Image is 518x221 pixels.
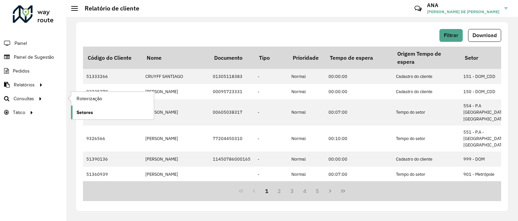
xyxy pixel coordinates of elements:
[13,67,30,75] span: Pedidos
[325,99,393,126] td: 00:07:00
[209,126,254,152] td: 77204450310
[142,47,209,69] th: Nome
[444,32,458,38] span: Filtrar
[298,185,311,197] button: 4
[325,69,393,84] td: 00:00:00
[325,47,393,69] th: Tempo de espera
[288,167,325,182] td: Normal
[209,151,254,167] td: 11450786000165
[288,151,325,167] td: Normal
[325,84,393,99] td: 00:00:00
[83,151,142,167] td: 51390136
[254,69,288,84] td: -
[254,47,288,69] th: Tipo
[254,99,288,126] td: -
[254,126,288,152] td: -
[142,126,209,152] td: [PERSON_NAME]
[14,54,54,61] span: Painel de Sugestão
[427,9,499,15] span: [PERSON_NAME] DE [PERSON_NAME]
[288,69,325,84] td: Normal
[393,84,460,99] td: Cadastro do cliente
[411,1,425,16] a: Contato Rápido
[273,185,286,197] button: 2
[15,40,27,47] span: Painel
[142,167,209,182] td: [PERSON_NAME]
[288,84,325,99] td: Normal
[254,151,288,167] td: -
[13,109,25,116] span: Tático
[337,185,349,197] button: Last Page
[209,99,254,126] td: 00605038317
[209,84,254,99] td: 00095723331
[209,69,254,84] td: 01305118383
[472,32,497,38] span: Download
[468,29,501,42] button: Download
[288,126,325,152] td: Normal
[142,69,209,84] td: CRUYFF SANTIAGO
[393,69,460,84] td: Cadastro do cliente
[311,185,324,197] button: 5
[83,126,142,152] td: 9326566
[288,47,325,69] th: Prioridade
[324,185,337,197] button: Next Page
[77,95,102,102] span: Roteirização
[439,29,463,42] button: Filtrar
[83,84,142,99] td: 93235270
[325,151,393,167] td: 00:00:00
[142,99,209,126] td: [PERSON_NAME]
[78,5,139,12] h2: Relatório de cliente
[83,69,142,84] td: 51333266
[71,92,154,105] a: Roteirização
[13,95,34,102] span: Consultas
[254,167,288,182] td: -
[142,84,209,99] td: [PERSON_NAME]
[393,47,460,69] th: Origem Tempo de espera
[325,126,393,152] td: 00:10:00
[393,151,460,167] td: Cadastro do cliente
[83,167,142,182] td: 51360939
[142,151,209,167] td: [PERSON_NAME]
[288,99,325,126] td: Normal
[393,99,460,126] td: Tempo do setor
[393,167,460,182] td: Tempo do setor
[286,185,298,197] button: 3
[393,126,460,152] td: Tempo do setor
[83,47,142,69] th: Código do Cliente
[77,109,93,116] span: Setores
[260,185,273,197] button: 1
[254,84,288,99] td: -
[209,47,254,69] th: Documento
[325,167,393,182] td: 00:07:00
[71,106,154,119] a: Setores
[427,2,499,8] h3: ANA
[14,81,35,88] span: Relatórios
